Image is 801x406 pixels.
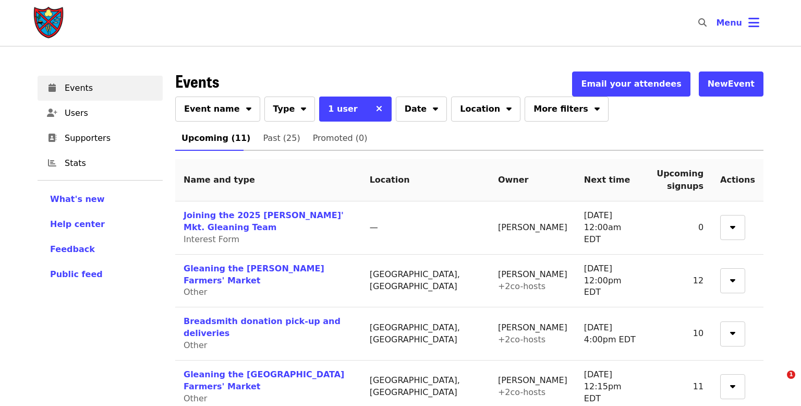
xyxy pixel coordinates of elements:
a: Gleaning the [GEOGRAPHIC_DATA] Farmers' Market [184,369,344,391]
button: Email your attendees [572,71,690,97]
div: 10 [657,328,703,340]
div: 12 [657,275,703,287]
a: Gleaning the [PERSON_NAME] Farmers' Market [184,264,324,285]
a: Breadsmith donation pick-up and deliveries [184,316,341,338]
span: Menu [716,18,742,28]
span: What's new [50,194,105,204]
a: Joining the 2025 [PERSON_NAME]' Mkt. Gleaning Team [184,210,344,232]
i: sort-down icon [730,327,735,337]
i: sort-down icon [246,102,251,112]
iframe: Intercom live chat [766,371,791,396]
button: More filters [525,97,608,122]
div: [GEOGRAPHIC_DATA], [GEOGRAPHIC_DATA] [370,375,481,399]
span: Users [65,107,154,120]
a: Events [38,76,163,101]
div: + 2 co-host s [498,334,567,346]
span: Upcoming (11) [181,131,250,146]
button: Toggle account menu [708,10,768,35]
span: Event name [184,103,240,115]
i: sort-down icon [433,102,438,112]
i: sort-down icon [730,221,735,231]
button: Feedback [50,243,95,256]
span: Type [273,103,295,115]
i: bars icon [748,15,759,30]
button: NewEvent [699,71,763,97]
a: What's new [50,193,150,206]
span: Date [405,103,427,115]
i: times icon [376,104,382,114]
a: Upcoming (11) [175,126,257,151]
i: calendar icon [48,83,56,93]
i: sort-down icon [506,102,512,112]
span: Other [184,393,207,403]
th: Name and type [175,159,361,201]
span: Location [460,103,500,115]
a: Users [38,101,163,126]
th: Actions [712,159,763,201]
i: sort-down icon [730,274,735,284]
span: Other [184,287,207,297]
td: [DATE] 12:00am EDT [576,201,648,255]
td: [DATE] 4:00pm EDT [576,307,648,361]
i: chart-bar icon [48,158,56,168]
span: 1 [787,371,795,379]
a: Help center [50,218,150,231]
span: More filters [533,103,588,115]
a: Past (25) [257,126,306,151]
i: user-plus icon [47,108,57,118]
span: Past (25) [263,131,300,146]
div: [GEOGRAPHIC_DATA], [GEOGRAPHIC_DATA] [370,322,481,346]
td: [PERSON_NAME] [490,255,576,308]
span: Events [65,82,154,94]
input: Search [713,10,721,35]
a: Public feed [50,268,150,281]
th: Location [361,159,490,201]
div: 11 [657,381,703,393]
span: Stats [65,157,154,170]
i: search icon [698,18,707,28]
i: sort-down icon [594,102,600,112]
span: Upcoming signups [657,169,703,191]
button: Location [451,97,520,122]
a: Promoted (0) [307,126,374,151]
button: 1 user [319,97,366,122]
span: Events [175,68,219,93]
div: [GEOGRAPHIC_DATA], [GEOGRAPHIC_DATA] [370,269,481,293]
span: Other [184,340,207,350]
td: [PERSON_NAME] [490,201,576,255]
img: Society of St. Andrew - Home [33,6,65,40]
span: Help center [50,219,105,229]
a: Supporters [38,126,163,151]
i: sort-down icon [730,380,735,390]
td: [PERSON_NAME] [490,307,576,361]
button: Date [396,97,447,122]
i: address-book icon [48,133,56,143]
td: [DATE] 12:00pm EDT [576,255,648,308]
i: sort-down icon [301,102,306,112]
span: Interest Form [184,234,239,244]
div: — [370,222,481,234]
button: Type [264,97,315,122]
span: Supporters [65,132,154,145]
th: Next time [576,159,648,201]
span: Public feed [50,269,103,279]
span: Promoted (0) [313,131,368,146]
div: 0 [657,222,703,234]
button: Event name [175,97,260,122]
a: Stats [38,151,163,176]
div: + 2 co-host s [498,281,567,293]
th: Owner [490,159,576,201]
div: + 2 co-host s [498,387,567,399]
